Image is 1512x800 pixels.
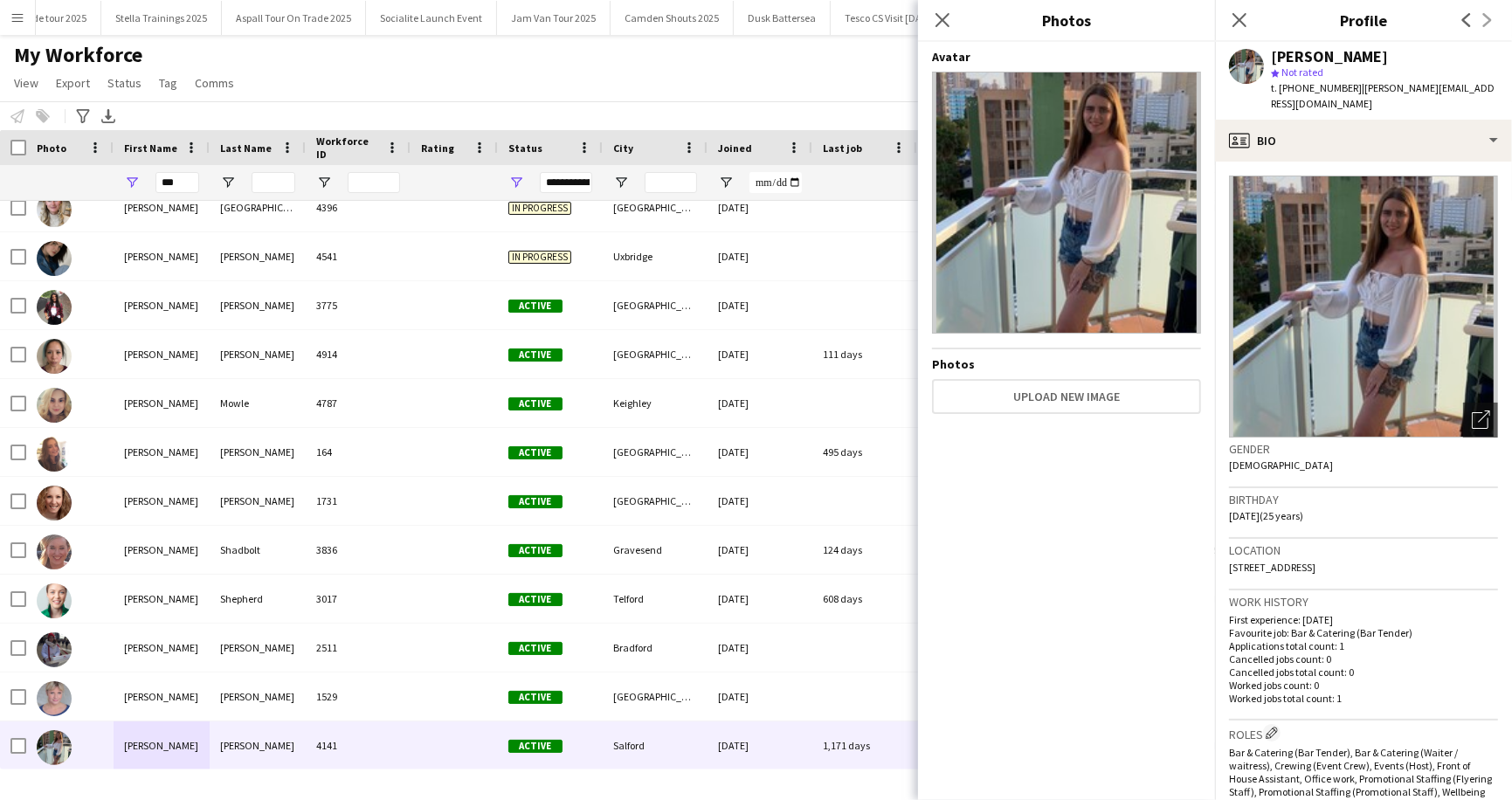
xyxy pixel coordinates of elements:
span: Workforce ID [316,134,379,161]
p: Cancelled jobs total count: 0 [1229,666,1498,679]
div: [PERSON_NAME] [114,379,210,427]
img: Amy Thomas [37,730,72,765]
button: Open Filter Menu [613,175,629,190]
span: Tag [159,75,177,91]
span: My Workforce [14,42,142,68]
h3: Gender [1229,441,1498,457]
a: Export [49,72,97,94]
div: 124 days [812,526,917,574]
div: 164 [306,428,411,476]
div: [PERSON_NAME] [210,428,306,476]
div: 0 [917,526,1031,574]
div: [DATE] [708,183,812,231]
button: Camden Shouts 2025 [611,1,734,35]
div: 4541 [306,232,411,280]
div: [PERSON_NAME] [210,624,306,672]
div: [DATE] [708,428,812,476]
span: Active [508,691,563,704]
img: Amy Shepherd [37,583,72,618]
span: Photo [37,141,66,155]
div: [PERSON_NAME] [1271,49,1388,65]
div: [DATE] [708,526,812,574]
app-action-btn: Export XLSX [98,106,119,127]
div: 608 days [812,575,917,623]
div: 0 [917,477,1031,525]
div: [PERSON_NAME] [114,624,210,672]
div: 4141 [306,721,411,769]
span: Active [508,593,563,606]
div: [PERSON_NAME] [114,428,210,476]
p: Worked jobs count: 0 [1229,679,1498,692]
div: 0 [917,575,1031,623]
div: [GEOGRAPHIC_DATA] [603,428,708,476]
div: 111 days [812,330,917,378]
div: [DATE] [708,232,812,280]
div: [DATE] [708,477,812,525]
a: Tag [152,72,184,94]
span: View [14,75,38,91]
div: [PERSON_NAME] [114,672,210,721]
button: Open Filter Menu [220,175,236,190]
div: 0 [917,428,1031,476]
img: Amy Spencer [37,681,72,716]
a: Comms [188,72,241,94]
span: Export [56,75,90,91]
div: 0 [917,183,1031,231]
div: [GEOGRAPHIC_DATA] [603,330,708,378]
span: Active [508,348,563,362]
img: Crew avatar or photo [1229,176,1498,438]
h4: Photos [932,356,1201,372]
img: Amy Lee [37,339,72,374]
input: First Name Filter Input [155,172,199,193]
div: 495 days [812,428,917,476]
span: Not rated [1281,66,1323,79]
span: Active [508,300,563,313]
img: Amy Shadbolt [37,534,72,569]
span: [DEMOGRAPHIC_DATA] [1229,459,1333,472]
h3: Birthday [1229,492,1498,507]
button: Open Filter Menu [718,175,734,190]
div: [DATE] [708,379,812,427]
input: City Filter Input [645,172,697,193]
button: Socialite Launch Event [366,1,497,35]
div: [PERSON_NAME] [114,183,210,231]
h3: Roles [1229,724,1498,742]
button: Upload new image [932,379,1201,414]
div: Shadbolt [210,526,306,574]
span: Comms [195,75,234,91]
p: Applications total count: 1 [1229,639,1498,652]
div: [PERSON_NAME] [114,281,210,329]
p: Favourite job: Bar & Catering (Bar Tender) [1229,626,1498,639]
h3: Work history [1229,594,1498,610]
div: [DATE] [708,281,812,329]
div: Open photos pop-in [1463,403,1498,438]
button: Open Filter Menu [508,175,524,190]
span: Active [508,495,563,508]
div: [PERSON_NAME] [210,232,306,280]
div: Uxbridge [603,232,708,280]
div: Keighley [603,379,708,427]
div: 3775 [306,281,411,329]
div: [DATE] [708,624,812,672]
div: Shepherd [210,575,306,623]
div: [DATE] [708,721,812,769]
div: Gravesend [603,526,708,574]
div: [PERSON_NAME] [210,281,306,329]
img: Crew avatar [932,72,1201,334]
span: | [PERSON_NAME][EMAIL_ADDRESS][DOMAIN_NAME] [1271,81,1495,110]
div: 0 [917,672,1031,721]
button: Open Filter Menu [316,175,332,190]
div: 4914 [306,330,411,378]
h4: Avatar [932,49,1201,65]
div: [PERSON_NAME] [114,330,210,378]
div: [PERSON_NAME] [210,721,306,769]
div: [PERSON_NAME] [210,672,306,721]
div: [PERSON_NAME] [114,721,210,769]
img: Amy Duffy [37,241,72,276]
span: Active [508,544,563,557]
input: Last Name Filter Input [252,172,295,193]
a: View [7,72,45,94]
div: Bradford [603,624,708,672]
button: Aspall Tour On Trade 2025 [222,1,366,35]
span: Active [508,740,563,753]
